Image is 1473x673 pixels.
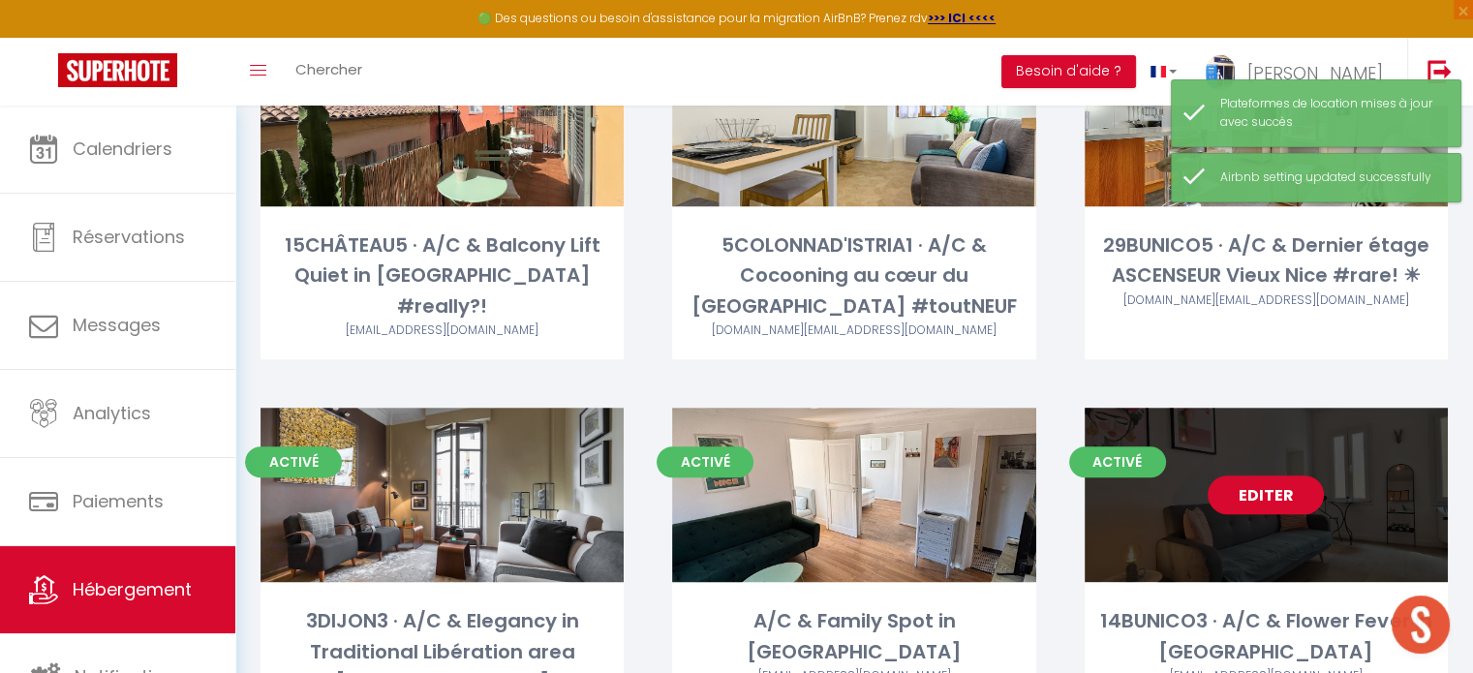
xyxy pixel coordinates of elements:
a: Chercher [281,38,377,106]
img: Super Booking [58,53,177,87]
button: Besoin d'aide ? [1001,55,1136,88]
a: Editer [1208,475,1324,514]
span: Analytics [73,401,151,425]
span: Activé [245,446,342,477]
div: Airbnb [672,321,1035,340]
div: Plateformes de location mises à jour avec succès [1220,95,1441,132]
div: 14BUNICO3 · A/C & Flower Fever in [GEOGRAPHIC_DATA] [1085,606,1448,667]
div: Airbnb [1085,291,1448,310]
div: 15CHÂTEAU5 · A/C & Balcony Lift Quiet in [GEOGRAPHIC_DATA] #really?! [261,230,624,321]
a: ... [PERSON_NAME] [1191,38,1407,106]
div: Ouvrir le chat [1392,596,1450,654]
div: A/C & Family Spot in [GEOGRAPHIC_DATA] [672,606,1035,667]
span: [PERSON_NAME] [1247,61,1383,85]
span: Réservations [73,225,185,249]
span: Hébergement [73,577,192,601]
span: Activé [657,446,753,477]
span: Paiements [73,489,164,513]
img: logout [1427,59,1452,83]
a: >>> ICI <<<< [928,10,996,26]
span: Calendriers [73,137,172,161]
div: Airbnb [261,321,624,340]
span: Chercher [295,59,362,79]
div: Airbnb setting updated successfully [1220,168,1441,187]
div: 29BUNICO5 · A/C & Dernier étage ASCENSEUR Vieux Nice #rare! ☀ [1085,230,1448,291]
img: ... [1206,55,1235,91]
div: 5COLONNAD'ISTRIA1 · A/C & Cocooning au cœur du [GEOGRAPHIC_DATA] #toutNEUF [672,230,1035,321]
span: Activé [1069,446,1166,477]
span: Messages [73,313,161,337]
